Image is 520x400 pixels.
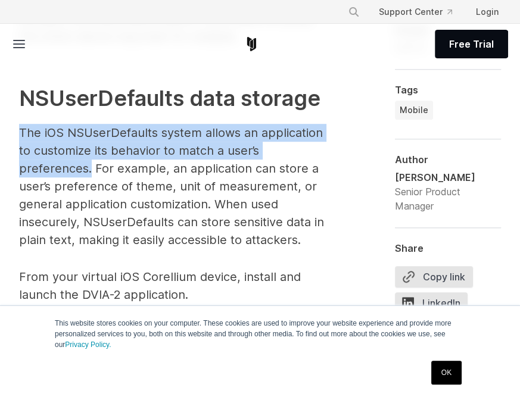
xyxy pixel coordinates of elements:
[55,318,465,350] p: This website stores cookies on your computer. These cookies are used to improve your website expe...
[395,292,468,314] span: LinkedIn
[395,170,501,185] div: [PERSON_NAME]
[369,1,462,23] a: Support Center
[338,1,508,23] div: Navigation Menu
[244,37,259,51] a: Corellium Home
[395,101,433,120] a: Mobile
[435,30,508,58] a: Free Trial
[395,266,473,287] button: Copy link
[431,361,462,385] a: OK
[449,37,494,51] span: Free Trial
[65,340,111,349] a: Privacy Policy.
[19,124,334,249] p: The iOS NSUserDefaults system allows an application to customize its behavior to match a user’s p...
[19,268,334,304] p: From your virtual iOS Corellium device, install and launch the DVIA-2 application.
[19,82,334,114] h2: NSUserDefaults data storage
[400,104,428,116] span: Mobile
[466,1,508,23] a: Login
[395,185,501,213] div: Senior Product Manager
[343,1,365,23] button: Search
[395,84,501,96] div: Tags
[395,154,501,165] div: Author
[395,242,501,254] div: Share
